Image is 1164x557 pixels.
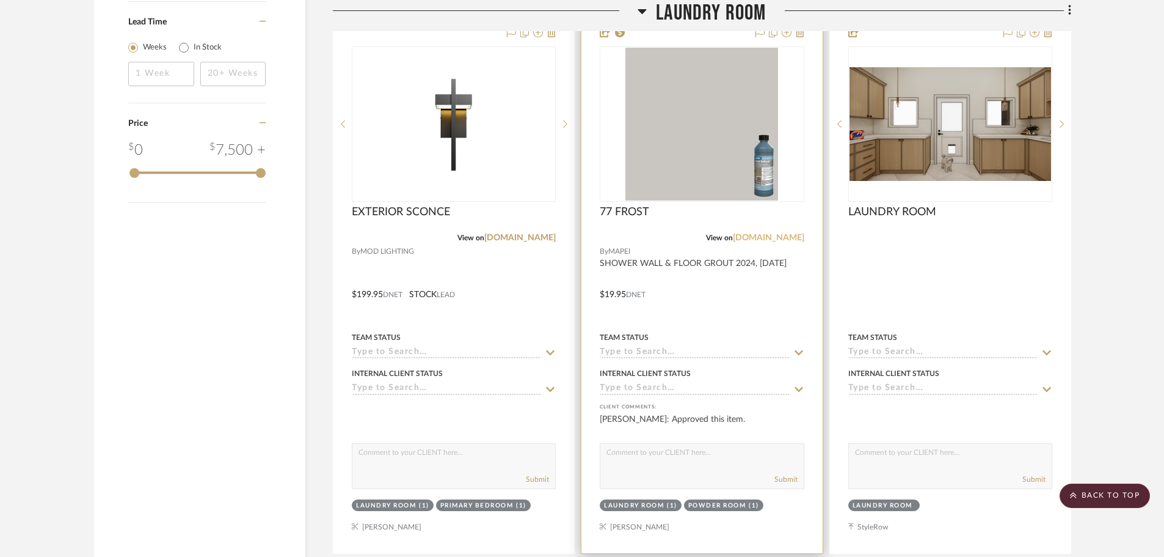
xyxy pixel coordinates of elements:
[128,119,148,128] span: Price
[209,139,266,161] div: 7,500 +
[600,332,649,343] div: Team Status
[128,18,167,26] span: Lead Time
[600,413,804,438] div: [PERSON_NAME]: Approved this item.
[688,501,746,511] div: Powder Room
[608,246,630,257] span: MAPEI
[600,347,789,359] input: Type to Search…
[352,368,443,379] div: Internal Client Status
[848,383,1038,395] input: Type to Search…
[457,234,484,242] span: View on
[604,501,664,511] div: Laundry Room
[352,205,450,219] span: EXTERIOR SCONCE
[516,501,526,511] div: (1)
[600,246,608,257] span: By
[733,234,804,242] a: [DOMAIN_NAME]
[352,47,555,201] div: 0
[360,246,414,257] span: MOD LIGHTING
[352,332,401,343] div: Team Status
[600,47,803,201] div: 0
[849,67,1051,181] img: LAUNDRY ROOM
[848,368,939,379] div: Internal Client Status
[440,501,514,511] div: Primary Bedroom
[749,501,759,511] div: (1)
[774,474,798,485] button: Submit
[625,48,778,201] img: 77 FROST
[1022,474,1046,485] button: Submit
[419,501,429,511] div: (1)
[600,205,649,219] span: 77 FROST
[128,62,194,86] input: 1 Week
[1060,484,1150,508] scroll-to-top-button: BACK TO TOP
[706,234,733,242] span: View on
[143,42,167,54] label: Weeks
[667,501,677,511] div: (1)
[853,501,912,511] div: Laundry Room
[848,332,897,343] div: Team Status
[600,368,691,379] div: Internal Client Status
[526,474,549,485] button: Submit
[352,383,541,395] input: Type to Search…
[200,62,266,86] input: 20+ Weeks
[352,246,360,257] span: By
[377,48,530,201] img: EXTERIOR SCONCE
[128,139,143,161] div: 0
[194,42,222,54] label: In Stock
[848,205,936,219] span: LAUNDRY ROOM
[848,347,1038,359] input: Type to Search…
[484,234,556,242] a: [DOMAIN_NAME]
[356,501,416,511] div: Laundry Room
[352,347,541,359] input: Type to Search…
[600,383,789,395] input: Type to Search…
